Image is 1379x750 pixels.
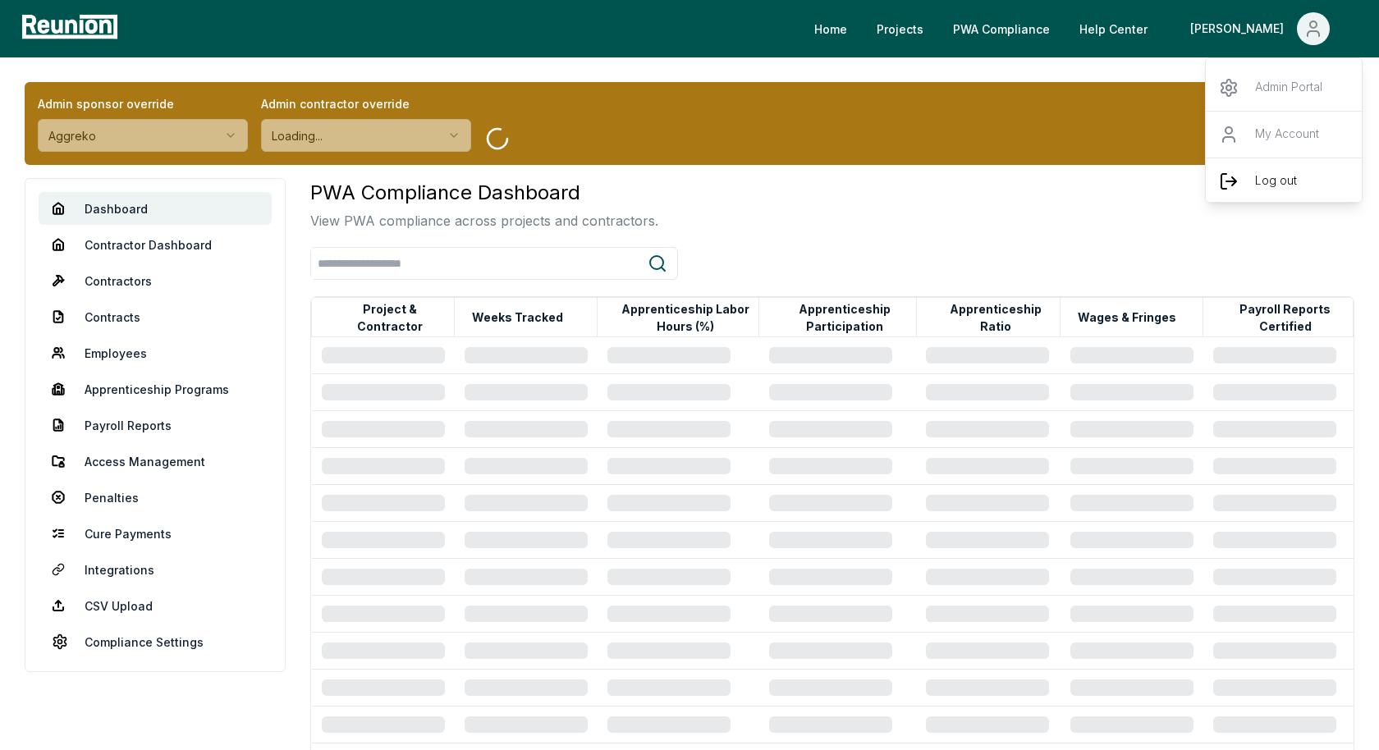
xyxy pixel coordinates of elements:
[1206,65,1363,211] div: [PERSON_NAME]
[469,301,566,334] button: Weeks Tracked
[931,301,1060,334] button: Apprenticeship Ratio
[39,445,272,478] a: Access Management
[1066,12,1161,45] a: Help Center
[39,228,272,261] a: Contractor Dashboard
[801,12,1363,45] nav: Main
[326,301,454,334] button: Project & Contractor
[1074,301,1180,334] button: Wages & Fringes
[940,12,1063,45] a: PWA Compliance
[1255,78,1322,98] p: Admin Portal
[864,12,937,45] a: Projects
[39,517,272,550] a: Cure Payments
[39,589,272,622] a: CSV Upload
[39,481,272,514] a: Penalties
[612,301,758,334] button: Apprenticeship Labor Hours (%)
[310,178,658,208] h3: PWA Compliance Dashboard
[39,264,272,297] a: Contractors
[38,95,248,112] label: Admin sponsor override
[1255,171,1297,191] p: Log out
[1217,301,1353,334] button: Payroll Reports Certified
[1255,125,1319,144] p: My Account
[39,625,272,658] a: Compliance Settings
[39,336,272,369] a: Employees
[39,553,272,586] a: Integrations
[1190,12,1290,45] div: [PERSON_NAME]
[39,192,272,225] a: Dashboard
[39,409,272,441] a: Payroll Reports
[39,300,272,333] a: Contracts
[261,95,471,112] label: Admin contractor override
[39,373,272,405] a: Apprenticeship Programs
[1177,12,1343,45] button: [PERSON_NAME]
[1206,65,1363,111] a: Admin Portal
[773,301,915,334] button: Apprenticeship Participation
[801,12,860,45] a: Home
[310,211,658,231] p: View PWA compliance across projects and contractors.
